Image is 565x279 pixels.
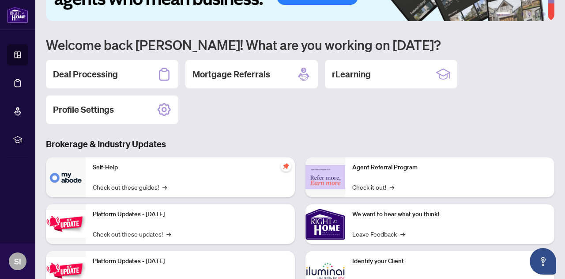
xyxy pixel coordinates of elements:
[281,161,291,172] span: pushpin
[162,182,167,192] span: →
[352,229,405,239] a: Leave Feedback→
[93,182,167,192] a: Check out these guides!→
[192,68,270,80] h2: Mortgage Referrals
[46,36,554,53] h1: Welcome back [PERSON_NAME]! What are you working on [DATE]?
[496,12,510,16] button: 1
[352,182,394,192] a: Check it out!→
[352,256,547,266] p: Identify your Client
[332,68,371,80] h2: rLearning
[46,138,554,150] h3: Brokerage & Industry Updates
[542,12,546,16] button: 6
[535,12,539,16] button: 5
[53,68,118,80] h2: Deal Processing
[530,248,556,275] button: Open asap
[352,210,547,219] p: We want to hear what you think!
[14,255,21,268] span: SI
[352,163,547,172] p: Agent Referral Program
[7,7,28,23] img: logo
[521,12,524,16] button: 3
[93,210,288,219] p: Platform Updates - [DATE]
[93,256,288,266] p: Platform Updates - [DATE]
[514,12,517,16] button: 2
[93,163,288,172] p: Self-Help
[305,204,345,244] img: We want to hear what you think!
[528,12,531,16] button: 4
[400,229,405,239] span: →
[46,210,86,238] img: Platform Updates - July 21, 2025
[390,182,394,192] span: →
[305,165,345,189] img: Agent Referral Program
[46,157,86,197] img: Self-Help
[53,103,114,116] h2: Profile Settings
[166,229,171,239] span: →
[93,229,171,239] a: Check out these updates!→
